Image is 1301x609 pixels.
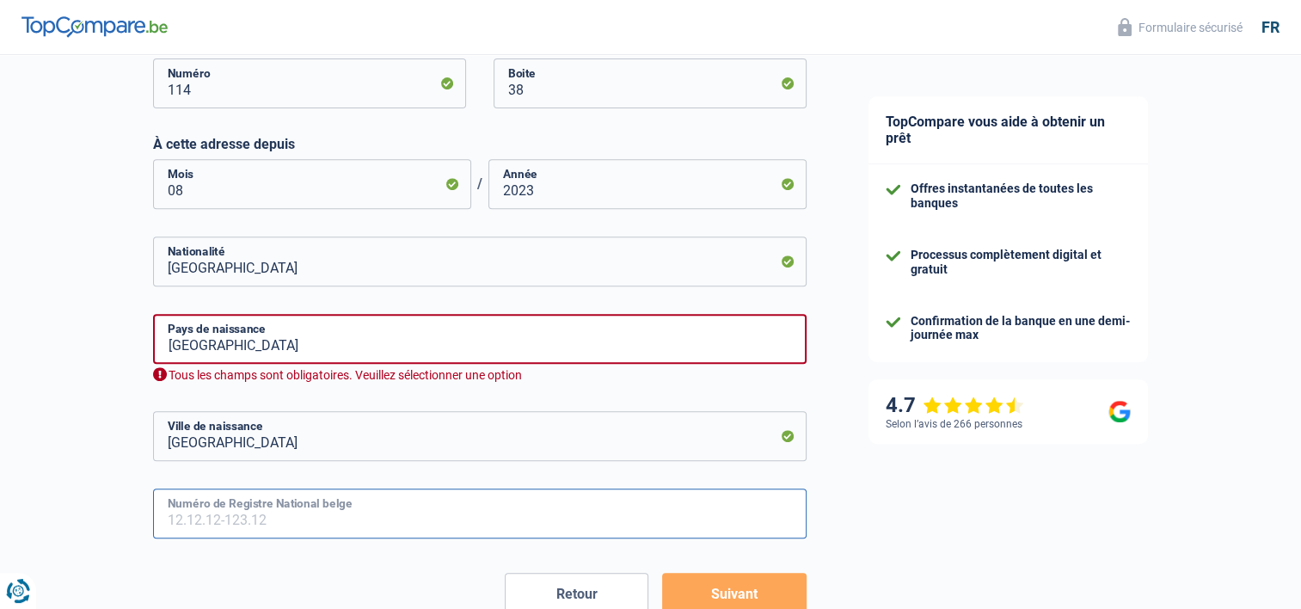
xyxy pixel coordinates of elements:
div: Selon l’avis de 266 personnes [886,418,1022,430]
div: Processus complètement digital et gratuit [911,248,1131,277]
input: AAAA [488,159,807,209]
input: MM [153,159,471,209]
input: Belgique [153,314,807,364]
button: Formulaire sécurisé [1108,13,1253,41]
div: fr [1261,18,1280,37]
input: Belgique [153,237,807,286]
img: TopCompare Logo [21,16,168,37]
span: / [471,175,488,192]
div: Tous les champs sont obligatoires. Veuillez sélectionner une option [153,367,807,384]
div: 4.7 [886,393,1024,418]
input: 12.12.12-123.12 [153,489,807,538]
div: TopCompare vous aide à obtenir un prêt [868,96,1148,164]
label: À cette adresse depuis [153,136,807,152]
div: Offres instantanées de toutes les banques [911,181,1131,211]
div: Confirmation de la banque en une demi-journée max [911,314,1131,343]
